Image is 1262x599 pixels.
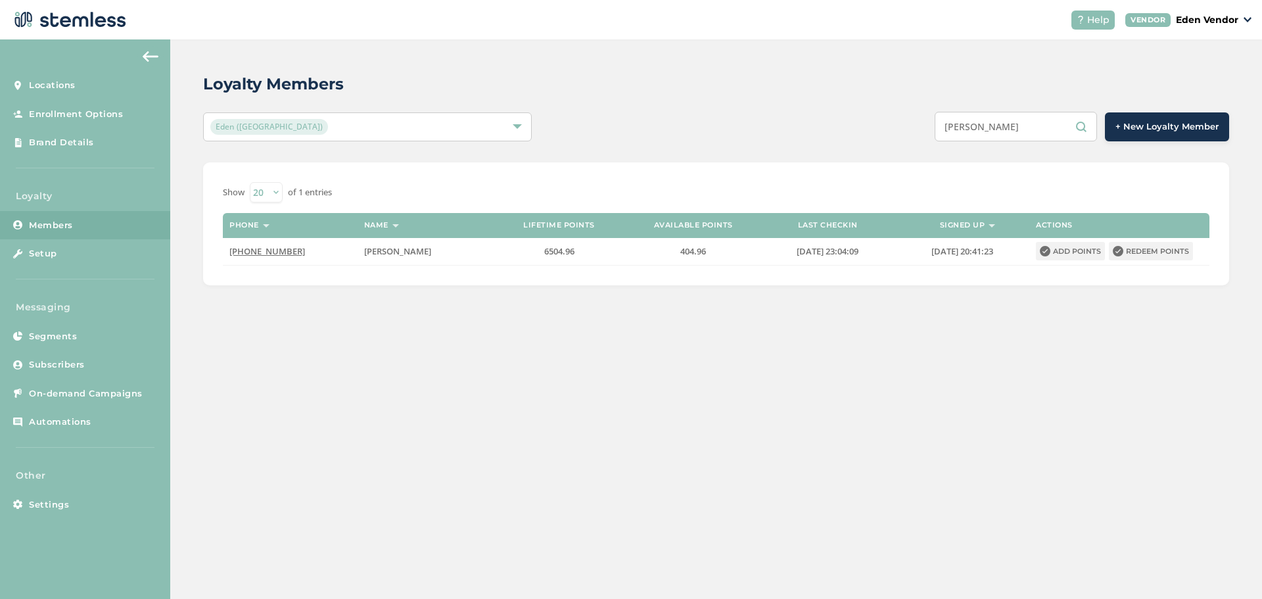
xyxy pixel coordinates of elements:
input: Search [935,112,1097,141]
th: Actions [1029,213,1209,238]
img: icon-sort-1e1d7615.svg [989,224,995,228]
span: Automations [29,416,91,429]
span: Brand Details [29,136,94,149]
label: 404.96 [633,246,754,257]
span: On-demand Campaigns [29,387,143,400]
label: Show [223,186,245,199]
label: 6504.96 [498,246,619,257]
button: Redeem points [1109,242,1193,260]
span: Locations [29,79,76,92]
img: icon-help-white-03924b79.svg [1077,16,1085,24]
img: icon-arrow-back-accent-c549486e.svg [143,51,158,62]
span: [PERSON_NAME] [364,245,431,257]
span: [PHONE_NUMBER] [229,245,305,257]
span: + New Loyalty Member [1115,120,1219,133]
label: Available points [654,221,733,229]
label: 2024-06-03 20:41:23 [902,246,1023,257]
span: Subscribers [29,358,85,371]
span: Enrollment Options [29,108,123,121]
span: 404.96 [680,245,706,257]
iframe: Chat Widget [1196,536,1262,599]
label: Last checkin [798,221,858,229]
label: Name [364,221,388,229]
span: Setup [29,247,57,260]
span: Segments [29,330,77,343]
label: (405) 902-2612 [229,246,350,257]
span: Help [1087,13,1110,27]
label: Lifetime points [523,221,595,229]
h2: Loyalty Members [203,72,344,96]
span: 6504.96 [544,245,574,257]
p: Eden Vendor [1176,13,1238,27]
label: Signed up [940,221,985,229]
button: + New Loyalty Member [1105,112,1229,141]
span: Eden ([GEOGRAPHIC_DATA]) [210,119,328,135]
label: JAMIE ALYN FOURKILLER [364,246,485,257]
span: [DATE] 20:41:23 [931,245,993,257]
span: Settings [29,498,69,512]
button: Add points [1036,242,1105,260]
label: of 1 entries [288,186,332,199]
img: icon-sort-1e1d7615.svg [263,224,269,228]
label: 2025-09-21 23:04:09 [767,246,888,257]
img: logo-dark-0685b13c.svg [11,7,126,33]
label: Phone [229,221,259,229]
span: [DATE] 23:04:09 [797,245,858,257]
span: Members [29,219,73,232]
img: icon-sort-1e1d7615.svg [392,224,399,228]
img: icon_down-arrow-small-66adaf34.svg [1244,17,1251,22]
div: VENDOR [1125,13,1171,27]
